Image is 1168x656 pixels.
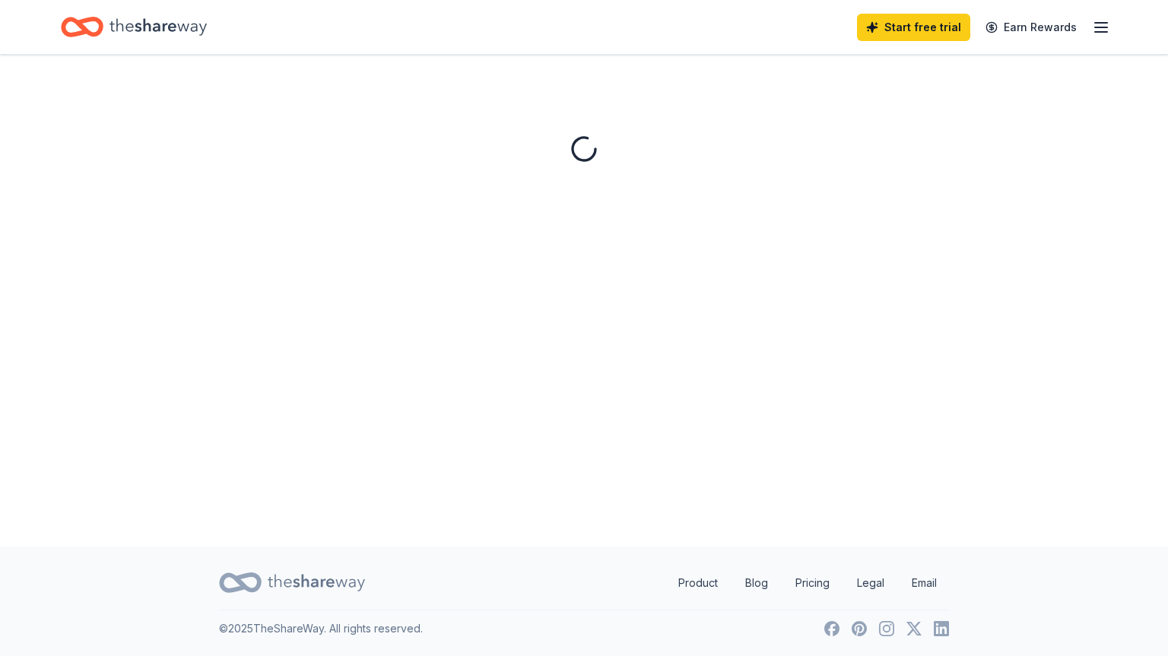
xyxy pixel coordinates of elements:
[61,9,207,45] a: Home
[845,568,897,598] a: Legal
[900,568,949,598] a: Email
[857,14,970,41] a: Start free trial
[219,620,423,638] p: © 2025 TheShareWay. All rights reserved.
[976,14,1086,41] a: Earn Rewards
[783,568,842,598] a: Pricing
[666,568,730,598] a: Product
[666,568,949,598] nav: quick links
[733,568,780,598] a: Blog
